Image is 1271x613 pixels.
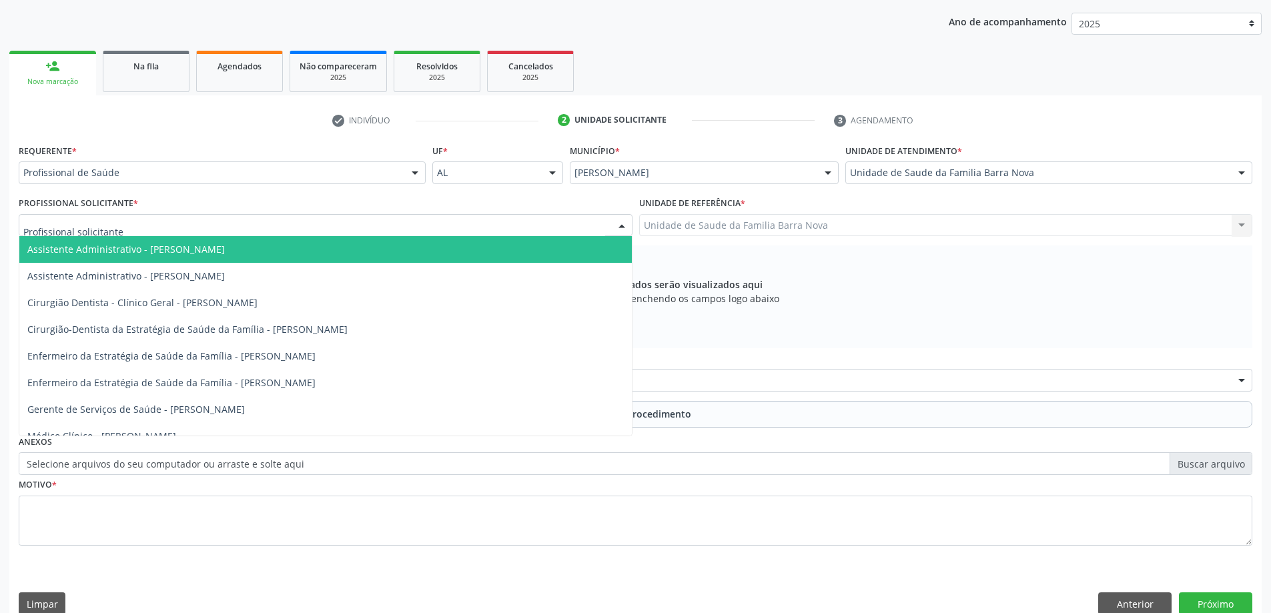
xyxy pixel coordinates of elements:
[300,73,377,83] div: 2025
[639,193,745,214] label: Unidade de referência
[492,291,779,305] span: Adicione os procedimentos preenchendo os campos logo abaixo
[416,61,458,72] span: Resolvidos
[508,277,763,291] span: Os procedimentos adicionados serão visualizados aqui
[23,219,605,245] input: Profissional solicitante
[19,141,77,161] label: Requerente
[845,141,962,161] label: Unidade de atendimento
[19,401,1252,428] button: Adicionar Procedimento
[19,475,57,496] label: Motivo
[19,432,52,453] label: Anexos
[437,166,536,179] span: AL
[570,141,620,161] label: Município
[27,350,316,362] span: Enfermeiro da Estratégia de Saúde da Família - [PERSON_NAME]
[19,193,138,214] label: Profissional Solicitante
[27,296,258,309] span: Cirurgião Dentista - Clínico Geral - [PERSON_NAME]
[27,243,225,255] span: Assistente Administrativo - [PERSON_NAME]
[432,141,448,161] label: UF
[404,73,470,83] div: 2025
[19,77,87,87] div: Nova marcação
[27,403,245,416] span: Gerente de Serviços de Saúde - [PERSON_NAME]
[574,114,667,126] div: Unidade solicitante
[850,166,1225,179] span: Unidade de Saude da Familia Barra Nova
[23,166,398,179] span: Profissional de Saúde
[300,61,377,72] span: Não compareceram
[558,114,570,126] div: 2
[949,13,1067,29] p: Ano de acompanhamento
[508,61,553,72] span: Cancelados
[133,61,159,72] span: Na fila
[45,59,60,73] div: person_add
[580,407,691,421] span: Adicionar Procedimento
[497,73,564,83] div: 2025
[27,376,316,389] span: Enfermeiro da Estratégia de Saúde da Família - [PERSON_NAME]
[27,269,225,282] span: Assistente Administrativo - [PERSON_NAME]
[574,166,811,179] span: [PERSON_NAME]
[218,61,262,72] span: Agendados
[27,323,348,336] span: Cirurgião-Dentista da Estratégia de Saúde da Família - [PERSON_NAME]
[27,430,176,442] span: Médico Clínico - [PERSON_NAME]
